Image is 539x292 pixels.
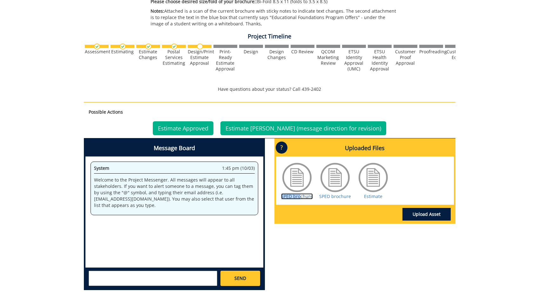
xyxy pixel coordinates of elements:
[85,49,109,55] div: Assessment
[419,49,443,55] div: Proofreading
[342,49,366,72] div: ETSU Identity Approval (UMC)
[145,43,152,50] img: checkmark
[281,193,313,199] a: SPED brochure
[402,208,451,221] a: Upload Asset
[94,43,100,50] img: checkmark
[84,86,455,92] p: Have questions about your status? Call 439-2402
[136,49,160,60] div: Estimate Changes
[222,165,255,171] span: 1:45 pm (10/03)
[220,121,386,135] a: Estimate [PERSON_NAME] (message direction for revision)
[316,49,340,66] div: QCOM Marketing Review
[394,49,417,66] div: Customer Proof Approval
[368,49,392,72] div: ETSU Health Identity Approval
[153,121,213,135] a: Estimate Approved
[162,49,186,66] div: Postal Services Estimating
[197,43,203,50] img: no
[89,271,217,286] textarea: messageToSend
[151,8,399,27] p: Attached is a scan of the current brochure with sticky notes to indicate text changes. The second...
[234,275,246,282] span: SEND
[213,49,237,72] div: Print-Ready Estimate Approval
[445,49,469,60] div: Customer Edits
[220,271,260,286] a: SEND
[94,177,255,209] p: Welcome to the Project Messenger. All messages will appear to all stakeholders. If you want to al...
[364,193,382,199] a: Estimate
[151,8,164,14] span: Notes:
[111,49,134,55] div: Estimating
[188,49,212,66] div: Design/Print Estimate Approval
[171,43,177,50] img: checkmark
[239,49,263,55] div: Design
[265,49,289,60] div: Design Changes
[89,109,123,115] strong: Possible Actions
[94,165,109,171] span: System
[291,49,314,55] div: CD Review
[276,142,287,154] p: ?
[319,193,351,199] a: SPED brochure
[84,33,455,40] h4: Project Timeline
[120,43,126,50] img: checkmark
[276,140,454,156] h4: Uploaded Files
[85,140,263,156] h4: Message Board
